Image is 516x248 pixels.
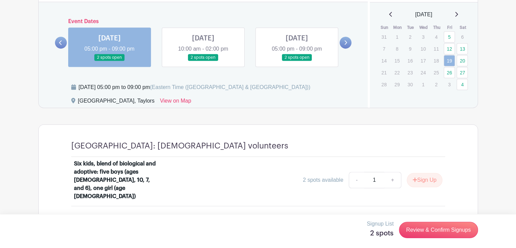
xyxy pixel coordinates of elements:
p: 2 [404,32,416,42]
p: 10 [418,43,429,54]
div: 2 spots available [303,176,343,184]
a: 19 [444,55,455,66]
h5: 2 spots [367,229,394,237]
p: 28 [378,79,389,90]
span: [DATE] [415,11,432,19]
p: 7 [378,43,389,54]
p: 1 [418,79,429,90]
a: 20 [457,55,468,66]
p: 1 [391,32,403,42]
p: 21 [378,67,389,78]
div: [DATE] 05:00 pm to 09:00 pm [79,83,310,91]
a: + [384,172,401,188]
th: Sat [456,24,470,31]
a: View on Map [160,97,191,108]
p: 8 [391,43,403,54]
p: 29 [391,79,403,90]
p: 3 [418,32,429,42]
p: 14 [378,55,389,66]
div: Six kids, blend of biological and adoptive: five boys (ages [DEMOGRAPHIC_DATA], 10, 7, and 6), on... [74,160,158,200]
span: (Eastern Time ([GEOGRAPHIC_DATA] & [GEOGRAPHIC_DATA])) [150,84,310,90]
th: Tue [404,24,417,31]
th: Fri [443,24,457,31]
a: 12 [444,43,455,54]
h4: [GEOGRAPHIC_DATA]: [DEMOGRAPHIC_DATA] volunteers [71,141,288,151]
div: [GEOGRAPHIC_DATA], Taylors [78,97,155,108]
a: 4 [457,79,468,90]
a: 13 [457,43,468,54]
p: 30 [404,79,416,90]
th: Wed [417,24,431,31]
th: Sun [378,24,391,31]
a: 27 [457,67,468,78]
p: 11 [431,43,442,54]
button: Sign Up [407,173,442,187]
a: - [349,172,364,188]
p: 17 [418,55,429,66]
p: 2 [431,79,442,90]
p: 22 [391,67,403,78]
a: 26 [444,67,455,78]
p: 6 [457,32,468,42]
p: 23 [404,67,416,78]
th: Mon [391,24,404,31]
h6: Event Dates [67,18,340,25]
a: Review & Confirm Signups [399,222,478,238]
p: Signup List [367,220,394,228]
p: 16 [404,55,416,66]
p: 25 [431,67,442,78]
p: 4 [431,32,442,42]
p: 24 [418,67,429,78]
p: 31 [378,32,389,42]
p: 18 [431,55,442,66]
th: Thu [430,24,443,31]
a: 5 [444,31,455,42]
p: 3 [444,79,455,90]
p: 15 [391,55,403,66]
p: 9 [404,43,416,54]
